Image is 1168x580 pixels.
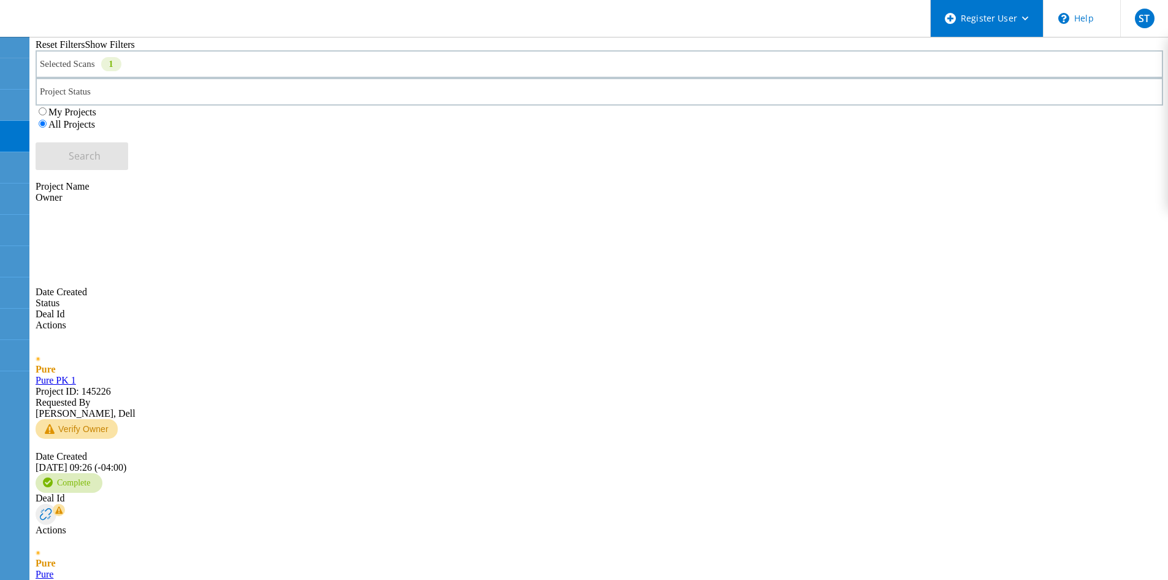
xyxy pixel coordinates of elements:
div: Actions [36,525,1163,536]
div: Deal Id [36,309,1163,320]
a: Reset Filters [36,39,85,50]
label: My Projects [48,107,96,117]
div: Requested By [36,397,1163,408]
span: Project ID: 145226 [36,386,111,396]
div: Complete [36,473,102,493]
div: Deal Id [36,493,1163,504]
div: Date Created [36,451,1163,462]
div: Date Created [36,203,1163,298]
a: Pure PK 1 [36,375,76,385]
div: [DATE] 09:26 (-04:00) [36,451,1163,473]
span: Pure [36,558,56,568]
a: Show Filters [85,39,134,50]
div: Actions [36,320,1163,331]
a: Pure [36,569,53,579]
span: Search [69,149,101,163]
span: ST [1139,14,1150,23]
div: Selected Scans [36,50,1163,78]
div: 1 [101,57,121,71]
a: Live Optics Dashboard [12,24,144,34]
svg: \n [1058,13,1069,24]
div: Project Status [36,78,1163,106]
div: Status [36,298,1163,309]
div: Owner [36,192,1163,203]
label: All Projects [48,119,95,130]
span: Pure [36,364,56,374]
button: Verify Owner [36,419,118,439]
button: Search [36,142,128,170]
div: [PERSON_NAME], Dell [36,397,1163,419]
div: Project Name [36,181,1163,192]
